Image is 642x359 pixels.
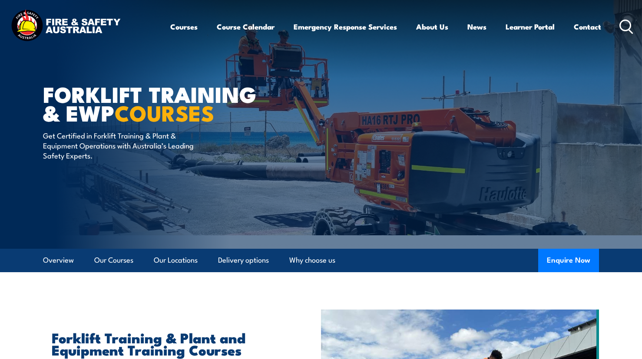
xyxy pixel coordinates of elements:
strong: COURSES [115,96,214,129]
a: Our Locations [154,249,198,272]
a: Courses [170,15,198,38]
h2: Forklift Training & Plant and Equipment Training Courses [52,331,281,356]
p: Get Certified in Forklift Training & Plant & Equipment Operations with Australia’s Leading Safety... [43,130,202,161]
a: Our Courses [94,249,133,272]
a: Overview [43,249,74,272]
a: Delivery options [218,249,269,272]
button: Enquire Now [538,249,599,272]
a: Course Calendar [217,15,275,38]
h1: Forklift Training & EWP [43,84,258,122]
a: About Us [416,15,448,38]
a: Emergency Response Services [294,15,397,38]
a: Contact [574,15,601,38]
a: Learner Portal [506,15,555,38]
a: Why choose us [289,249,335,272]
a: News [467,15,486,38]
